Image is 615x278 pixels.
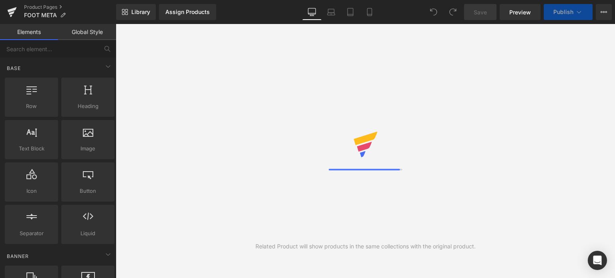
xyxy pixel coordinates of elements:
button: More [596,4,612,20]
a: Tablet [341,4,360,20]
span: Heading [64,102,112,110]
span: Banner [6,252,30,260]
a: Desktop [302,4,322,20]
span: Base [6,64,22,72]
a: Product Pages [24,4,116,10]
span: FOOT META [24,12,57,18]
span: Save [474,8,487,16]
button: Publish [544,4,593,20]
a: Preview [500,4,541,20]
a: Global Style [58,24,116,40]
span: Separator [7,229,56,238]
div: Open Intercom Messenger [588,251,607,270]
span: Image [64,144,112,153]
a: New Library [116,4,156,20]
span: Icon [7,187,56,195]
span: Publish [553,9,573,15]
span: Library [131,8,150,16]
div: Related Product will show products in the same collections with the original product. [255,242,476,251]
a: Mobile [360,4,379,20]
span: Row [7,102,56,110]
div: Assign Products [165,9,210,15]
span: Text Block [7,144,56,153]
button: Redo [445,4,461,20]
span: Button [64,187,112,195]
span: Preview [509,8,531,16]
span: Liquid [64,229,112,238]
button: Undo [426,4,442,20]
a: Laptop [322,4,341,20]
